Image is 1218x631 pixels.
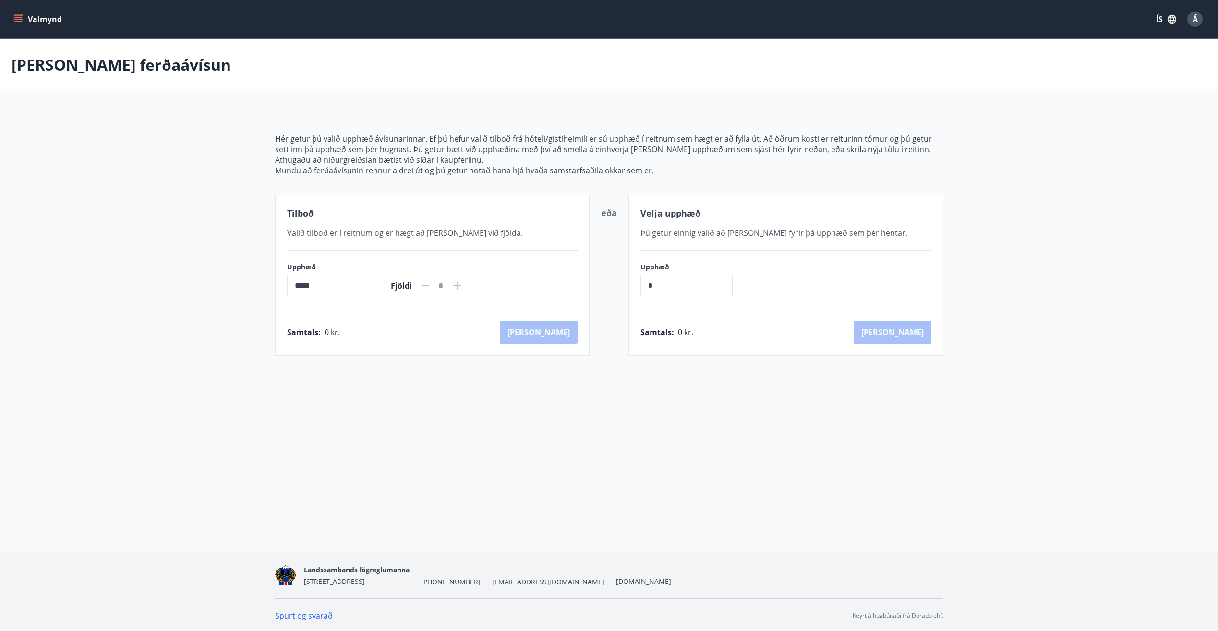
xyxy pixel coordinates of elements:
span: Þú getur einnig valið að [PERSON_NAME] fyrir þá upphæð sem þér hentar. [640,228,907,238]
p: [PERSON_NAME] ferðaávísun [12,54,231,75]
label: Upphæð [287,262,379,272]
span: [EMAIL_ADDRESS][DOMAIN_NAME] [492,577,604,587]
p: Keyrt á hugbúnaði frá Dorado ehf. [853,611,943,620]
span: Valið tilboð er í reitnum og er hægt að [PERSON_NAME] við fjölda. [287,228,523,238]
span: 0 kr. [678,327,693,338]
span: eða [601,207,617,218]
a: Spurt og svarað [275,610,333,621]
span: Fjöldi [391,280,412,291]
span: Velja upphæð [640,207,700,219]
span: Landssambands lögreglumanna [304,565,410,574]
span: Tilboð [287,207,314,219]
span: [PHONE_NUMBER] [421,577,481,587]
button: Á [1183,8,1206,31]
button: ÍS [1151,11,1182,28]
img: 1cqKbADZNYZ4wXUG0EC2JmCwhQh0Y6EN22Kw4FTY.png [275,565,297,586]
span: Samtals : [287,327,321,338]
p: Hér getur þú valið upphæð ávísunarinnar. Ef þú hefur valið tilboð frá hóteli/gistiheimili er sú u... [275,133,943,155]
p: Mundu að ferðaávísunin rennur aldrei út og þú getur notað hana hjá hvaða samstarfsaðila okkar sem... [275,165,943,176]
span: 0 kr. [325,327,340,338]
p: Athugaðu að niðurgreiðslan bætist við síðar í kaupferlinu. [275,155,943,165]
span: Samtals : [640,327,674,338]
span: [STREET_ADDRESS] [304,577,365,586]
button: menu [12,11,66,28]
span: Á [1193,14,1198,24]
label: Upphæð [640,262,742,272]
a: [DOMAIN_NAME] [616,577,671,586]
